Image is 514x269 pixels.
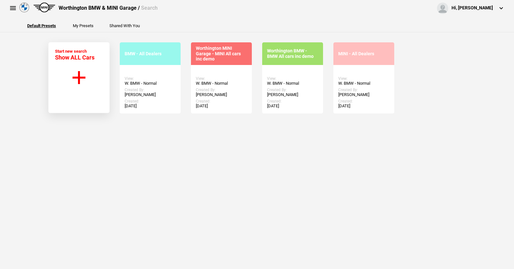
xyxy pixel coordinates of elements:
div: [PERSON_NAME] [338,92,389,97]
button: Shared With You [109,24,140,28]
div: W. BMW - Normal [196,81,247,86]
span: Search [141,5,158,11]
img: bmw.png [19,3,29,12]
div: [DATE] [267,103,318,109]
div: Created: [338,99,389,103]
div: W. BMW - Normal [125,81,176,86]
div: [PERSON_NAME] [125,92,176,97]
div: Hi, [PERSON_NAME] [452,5,493,11]
div: View: [196,76,247,81]
div: [PERSON_NAME] [267,92,318,97]
div: Worthington BMW - BMW All cars inc demo [267,48,318,59]
div: Created: [267,99,318,103]
button: My Presets [73,24,94,28]
div: Worthington MINI Garage - MINI All cars inc demo [196,46,247,62]
div: Created: [125,99,176,103]
div: MINI - All Dealers [338,51,389,57]
div: Created By: [338,88,389,92]
div: [DATE] [338,103,389,109]
div: View: [267,76,318,81]
div: Created By: [196,88,247,92]
span: Show ALL Cars [55,54,95,61]
div: Created: [196,99,247,103]
div: [DATE] [125,103,176,109]
div: [PERSON_NAME] [196,92,247,97]
div: Created By: [125,88,176,92]
img: mini.png [33,3,55,12]
button: Start new search Show ALL Cars [48,42,110,113]
div: BMW - All Dealers [125,51,176,57]
div: [DATE] [196,103,247,109]
div: Start new search [55,49,95,61]
div: View: [338,76,389,81]
div: View: [125,76,176,81]
button: Default Presets [27,24,56,28]
div: W. BMW - Normal [338,81,389,86]
div: Created By: [267,88,318,92]
div: Worthington BMW & MINI Garage / [59,5,158,12]
div: W. BMW - Normal [267,81,318,86]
